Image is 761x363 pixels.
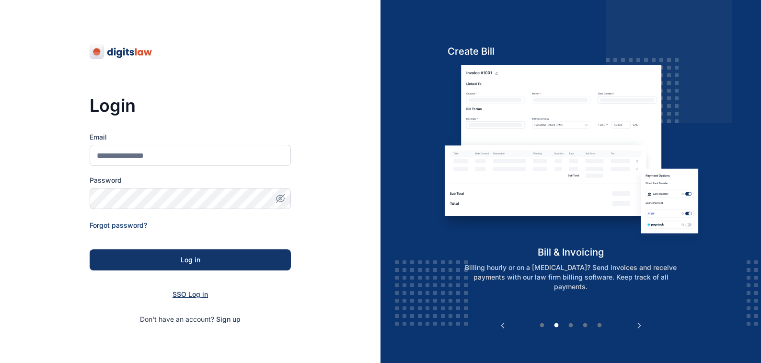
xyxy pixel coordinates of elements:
img: bill-and-invoicin [438,65,704,245]
button: Log in [90,249,291,270]
h5: bill & invoicing [438,246,704,259]
button: Previous [498,321,507,330]
label: Password [90,176,291,185]
span: Sign up [216,315,241,324]
button: 2 [552,321,561,330]
a: Sign up [216,315,241,323]
button: 1 [537,321,547,330]
p: Don't have an account? [90,315,291,324]
h3: Login [90,96,291,115]
button: 3 [566,321,576,330]
img: digitslaw-logo [90,44,153,59]
label: Email [90,132,291,142]
a: SSO Log in [173,290,208,298]
div: Log in [105,255,276,265]
a: Forgot password? [90,221,147,229]
p: Billing hourly or on a [MEDICAL_DATA]? Send invoices and receive payments with our law firm billi... [448,263,693,292]
button: 5 [595,321,604,330]
button: Next [634,321,644,330]
h5: Create Bill [438,45,704,58]
button: 4 [580,321,590,330]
